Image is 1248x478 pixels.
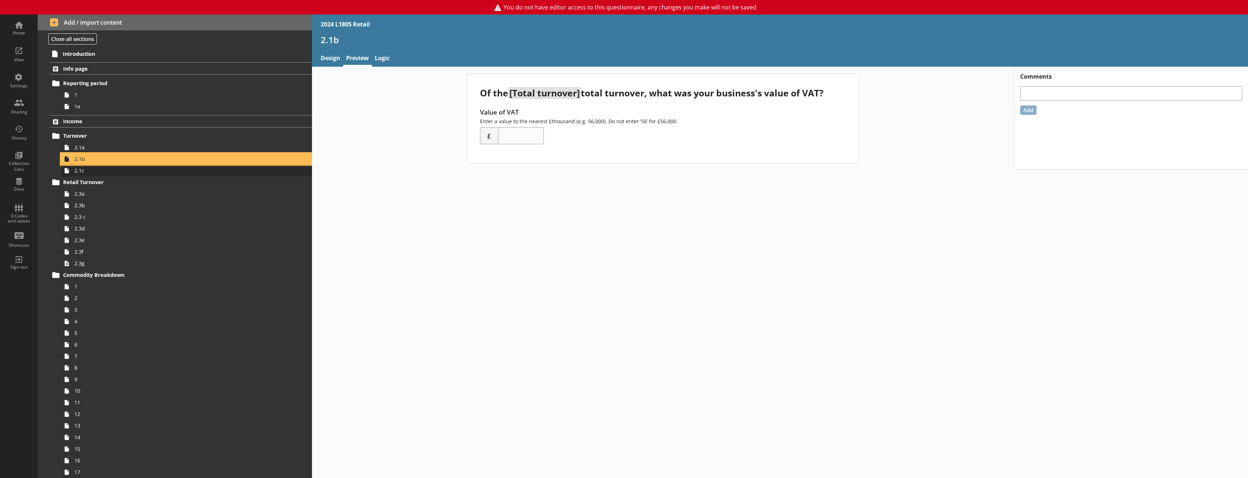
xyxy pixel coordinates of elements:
[48,33,97,45] button: Close all sections
[50,18,300,26] span: Add / import content
[53,130,312,176] li: Turnover2.1a2.1b2.1c
[321,20,370,28] div: 2024 L1805 Retail
[6,109,32,115] div: Sharing
[74,306,259,313] span: 3
[61,101,312,112] a: 1a
[61,316,312,327] a: 4
[74,144,259,151] span: 2.1a
[61,443,312,455] a: 15
[61,153,312,165] a: 2.1b
[63,50,256,57] span: Introduction
[6,186,32,192] div: Data
[74,387,259,394] span: 10
[63,65,256,72] span: Info page
[74,445,259,452] span: 15
[61,281,312,292] a: 1
[74,434,259,441] span: 14
[61,211,312,223] a: 2.3 c
[74,411,259,417] span: 12
[49,48,312,59] a: Introduction
[74,329,259,336] span: 5
[61,362,312,374] a: 8
[61,188,312,200] a: 2.3a
[63,179,256,186] span: Retail Turnover
[372,51,393,67] a: Logic
[61,408,312,420] a: 12
[74,376,259,383] span: 9
[74,237,259,244] span: 2.3e
[508,87,581,99] span: [Total turnover]
[6,57,32,63] div: View
[61,374,312,385] a: 9
[1014,67,1248,80] h1: Comments
[53,78,312,112] li: Reporting period11a
[38,62,312,112] li: Info pageReporting period11a
[50,130,312,142] a: Turnover
[61,350,312,362] a: 7
[63,132,256,139] span: Turnover
[74,202,259,209] span: 2.3b
[61,466,312,478] a: 17
[61,327,312,339] a: 5
[61,397,312,408] a: 11
[74,167,259,174] span: 2.1c
[74,457,259,464] span: 16
[74,295,259,302] span: 2
[74,260,259,267] span: 2.3g
[74,283,259,290] span: 1
[61,258,312,269] a: 2.3g
[61,385,312,397] a: 10
[6,161,32,172] div: Collection Lists
[74,353,259,359] span: 7
[74,469,259,475] span: 17
[63,271,256,278] span: Commodity Breakdown
[63,118,256,125] span: Income
[74,318,259,325] span: 4
[61,165,312,176] a: 2.1c
[74,248,259,255] span: 2.3f
[74,91,259,98] span: 1
[480,87,846,99] div: Of the total turnover, what was your business's value of VAT?
[6,242,32,248] div: Shortcuts
[318,51,343,67] a: Design
[61,455,312,466] a: 16
[53,176,312,269] li: Retail Turnover2.3a2.3b2.3 c2.3d2.3e2.3f2.3g
[6,264,32,270] div: Sign out
[61,89,312,101] a: 1
[63,80,256,87] span: Reporting period
[50,115,312,128] a: Income
[74,422,259,429] span: 13
[38,14,312,30] button: Add / import content
[50,62,312,75] a: Info page
[61,339,312,350] a: 6
[6,213,32,224] div: Q Codes and values
[61,246,312,258] a: 2.3f
[74,341,259,348] span: 6
[50,176,312,188] a: Retail Turnover
[74,364,259,371] span: 8
[321,34,1239,45] h1: 2.1b
[61,304,312,316] a: 3
[343,51,372,67] a: Preview
[50,78,312,89] a: Reporting period
[61,292,312,304] a: 2
[74,213,259,220] span: 2.3 c
[61,432,312,443] a: 14
[74,155,259,162] span: 2.1b
[61,223,312,234] a: 2.3d
[74,399,259,406] span: 11
[6,83,32,89] div: Settings
[61,142,312,153] a: 2.1a
[74,190,259,197] span: 2.3a
[50,269,312,281] a: Commodity Breakdown
[6,135,32,141] div: History
[6,30,32,36] div: Home
[74,225,259,232] span: 2.3d
[61,200,312,211] a: 2.3b
[61,234,312,246] a: 2.3e
[74,103,259,110] span: 1a
[61,420,312,432] a: 13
